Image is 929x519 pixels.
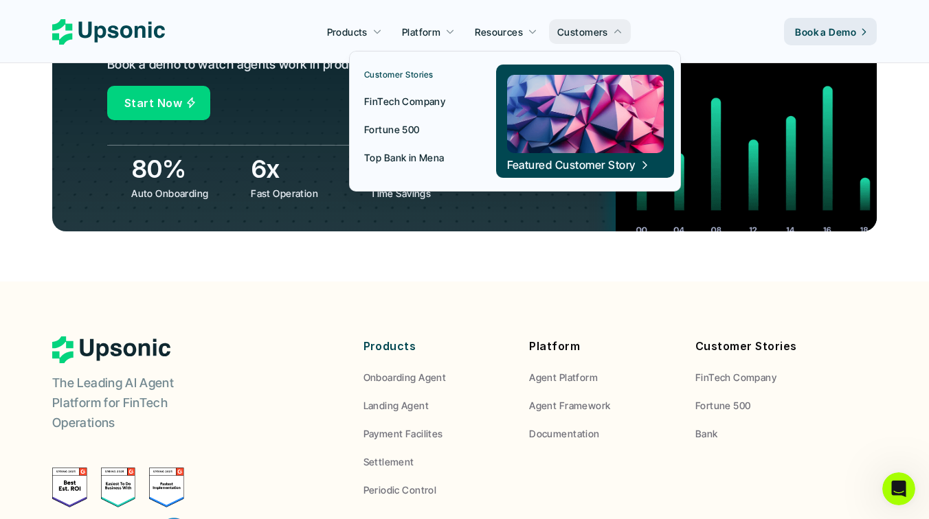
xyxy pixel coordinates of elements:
[356,117,472,141] a: Fortune 500
[695,426,718,441] p: Bank
[363,370,509,384] a: Onboarding Agent
[370,186,480,200] p: Time Savings
[251,152,363,186] h3: 6x
[52,373,224,432] p: The Leading AI Agent Platform for FinTech Operations
[557,25,608,39] p: Customers
[529,426,675,441] a: Documentation
[363,426,443,441] p: Payment Facilites
[529,336,675,356] p: Platform
[363,398,429,413] p: Landing Agent
[882,472,915,505] iframe: Intercom live chat
[107,55,388,75] p: Book a demo to watch agents work in production.
[363,398,509,413] a: Landing Agent
[363,426,509,441] a: Payment Facilites
[529,398,610,413] p: Agent Framework
[364,122,420,137] p: Fortune 500
[695,398,751,413] p: Fortune 500
[363,483,437,497] p: Periodic Control
[131,152,244,186] h3: 80%
[475,25,523,39] p: Resources
[131,186,240,200] p: Auto Onboarding
[506,157,649,172] span: Featured Customer Story
[529,370,598,384] p: Agent Platform
[363,483,509,497] a: Periodic Control
[363,454,414,469] p: Settlement
[496,65,674,178] a: Featured Customer Story
[251,186,360,200] p: Fast Operation
[695,370,776,384] p: FinTech Company
[364,94,445,108] p: FinTech Company
[363,454,509,469] a: Settlement
[795,25,856,39] p: Book a Demo
[364,70,434,80] p: Customer Stories
[506,157,635,172] p: Featured Customer Story
[784,18,877,45] a: Book a Demo
[363,336,509,356] p: Products
[695,336,841,356] p: Customer Stories
[363,370,447,384] p: Onboarding Agent
[124,93,182,113] p: Start Now
[402,25,440,39] p: Platform
[356,145,472,170] a: Top Bank in Mena
[364,150,445,165] p: Top Bank in Mena
[529,426,599,441] p: Documentation
[319,19,390,44] a: Products
[356,89,472,113] a: FinTech Company
[327,25,368,39] p: Products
